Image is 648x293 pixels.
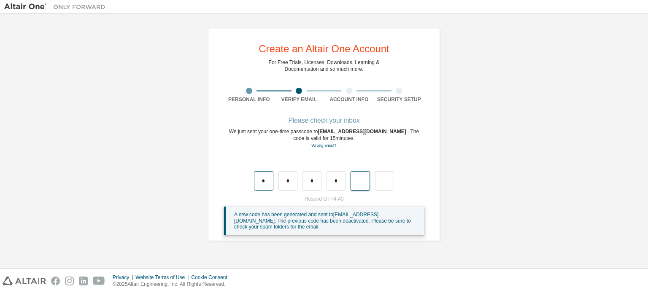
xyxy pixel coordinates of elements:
a: Go back to the registration form [311,143,336,148]
div: Personal Info [224,96,274,103]
div: Website Terms of Use [135,274,191,281]
img: facebook.svg [51,277,60,285]
img: linkedin.svg [79,277,88,285]
img: youtube.svg [93,277,105,285]
img: altair_logo.svg [3,277,46,285]
div: Create an Altair One Account [259,44,389,54]
img: instagram.svg [65,277,74,285]
div: Please check your inbox [224,118,424,123]
div: Security Setup [374,96,424,103]
p: © 2025 Altair Engineering, Inc. All Rights Reserved. [113,281,232,288]
div: Privacy [113,274,135,281]
span: [EMAIL_ADDRESS][DOMAIN_NAME] [318,129,408,134]
div: Cookie Consent [191,274,232,281]
span: A new code has been generated and sent to [EMAIL_ADDRESS][DOMAIN_NAME] . The previous code has be... [234,212,411,230]
img: Altair One [4,3,110,11]
div: Verify Email [274,96,324,103]
div: Account Info [324,96,374,103]
div: For Free Trials, Licenses, Downloads, Learning & Documentation and so much more. [269,59,380,73]
div: We just sent your one-time passcode to . The code is valid for 15 minutes. [224,128,424,149]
